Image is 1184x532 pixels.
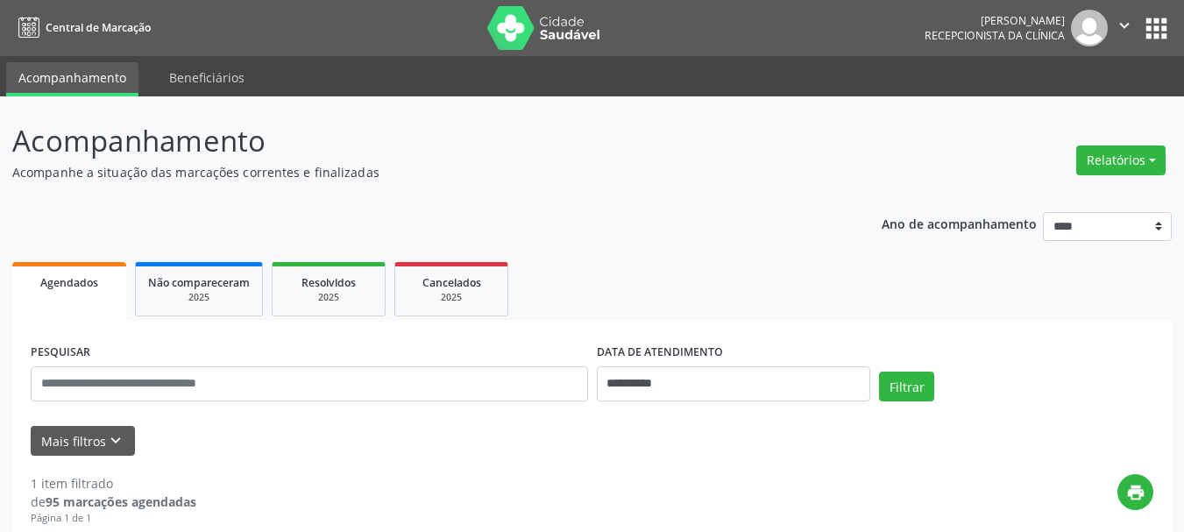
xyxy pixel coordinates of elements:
p: Acompanhamento [12,119,824,163]
button: print [1117,474,1153,510]
span: Agendados [40,275,98,290]
span: Não compareceram [148,275,250,290]
div: 1 item filtrado [31,474,196,493]
i: keyboard_arrow_down [106,431,125,450]
img: img [1071,10,1108,46]
div: 2025 [148,291,250,304]
a: Central de Marcação [12,13,151,42]
div: de [31,493,196,511]
label: PESQUISAR [31,339,90,366]
label: DATA DE ATENDIMENTO [597,339,723,366]
span: Resolvidos [301,275,356,290]
button: Relatórios [1076,145,1166,175]
i: print [1126,483,1145,502]
p: Acompanhe a situação das marcações correntes e finalizadas [12,163,824,181]
div: [PERSON_NAME] [925,13,1065,28]
div: 2025 [408,291,495,304]
span: Central de Marcação [46,20,151,35]
button:  [1108,10,1141,46]
a: Beneficiários [157,62,257,93]
button: apps [1141,13,1172,44]
p: Ano de acompanhamento [882,212,1037,234]
strong: 95 marcações agendadas [46,493,196,510]
button: Mais filtroskeyboard_arrow_down [31,426,135,457]
button: Filtrar [879,372,934,401]
div: 2025 [285,291,372,304]
div: Página 1 de 1 [31,511,196,526]
span: Recepcionista da clínica [925,28,1065,43]
a: Acompanhamento [6,62,138,96]
span: Cancelados [422,275,481,290]
i:  [1115,16,1134,35]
